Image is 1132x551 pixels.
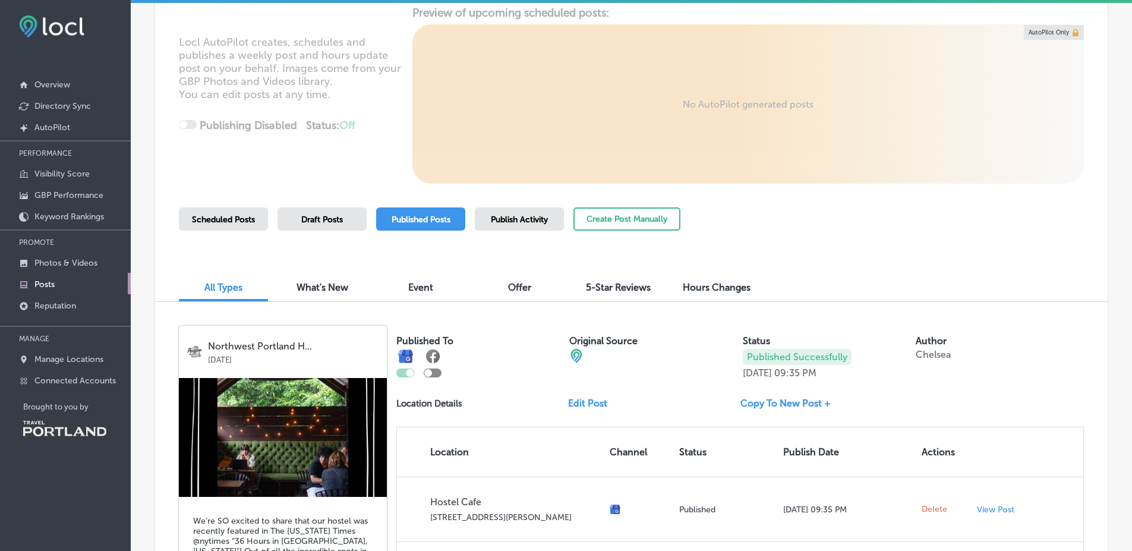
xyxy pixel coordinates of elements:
[743,367,772,379] p: [DATE]
[774,367,816,379] p: 09:35 PM
[34,190,103,200] p: GBP Performance
[917,427,972,477] th: Actions
[392,215,450,225] span: Published Posts
[204,282,242,293] span: All Types
[683,282,751,293] span: Hours Changes
[569,335,638,347] label: Original Source
[743,349,852,365] p: Published Successfully
[23,421,106,436] img: Travel Portland
[23,402,131,411] p: Brought to you by
[34,122,70,133] p: AutoPilot
[408,282,433,293] span: Event
[679,505,774,515] p: Published
[491,215,548,225] span: Publish Activity
[301,215,343,225] span: Draft Posts
[208,352,379,364] p: [DATE]
[396,398,462,409] p: Location Details
[430,496,600,508] p: Hostel Cafe
[397,427,605,477] th: Location
[778,427,917,477] th: Publish Date
[34,376,116,386] p: Connected Accounts
[187,345,202,360] img: logo
[430,512,600,522] p: [STREET_ADDRESS][PERSON_NAME]
[34,354,103,364] p: Manage Locations
[508,282,531,293] span: Offer
[977,505,1023,515] a: View Post
[916,335,947,347] label: Author
[208,341,379,352] p: Northwest Portland H...
[34,301,76,311] p: Reputation
[179,378,387,497] img: 4154b83c-5726-4885-8082-e575ad19b9271.jpg
[977,505,1014,515] p: View Post
[34,212,104,222] p: Keyword Rankings
[916,349,951,360] p: Chelsea
[573,207,680,231] button: Create Post Manually
[569,349,584,363] img: cba84b02adce74ede1fb4a8549a95eca.png
[605,427,674,477] th: Channel
[34,258,97,268] p: Photos & Videos
[297,282,348,293] span: What's New
[674,427,778,477] th: Status
[34,279,55,289] p: Posts
[192,215,255,225] span: Scheduled Posts
[743,335,770,347] label: Status
[783,505,912,515] p: [DATE] 09:35 PM
[922,504,947,515] span: Delete
[19,15,84,37] img: fda3e92497d09a02dc62c9cd864e3231.png
[586,282,651,293] span: 5-Star Reviews
[396,335,453,347] label: Published To
[34,80,70,90] p: Overview
[568,398,617,409] a: Edit Post
[34,169,90,179] p: Visibility Score
[740,398,840,409] a: Copy To New Post +
[34,101,91,111] p: Directory Sync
